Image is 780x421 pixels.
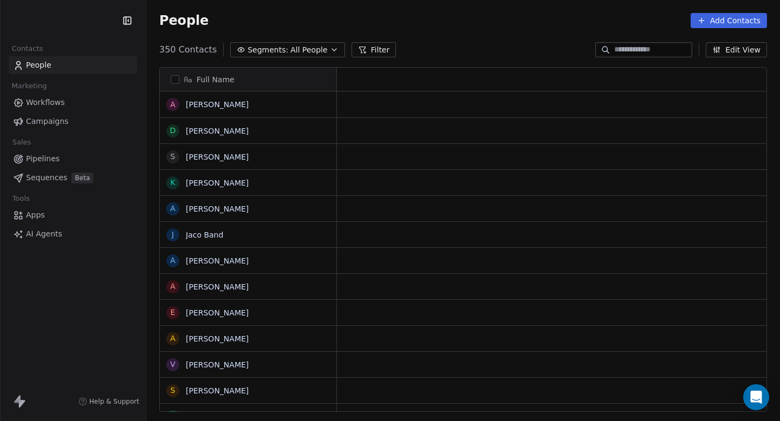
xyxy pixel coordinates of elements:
a: [PERSON_NAME] [186,179,249,187]
span: Segments: [248,44,288,56]
a: [PERSON_NAME] [186,205,249,213]
a: Help & Support [79,397,139,406]
span: Pipelines [26,153,60,165]
a: [PERSON_NAME] [186,360,249,369]
span: People [159,12,209,29]
a: [PERSON_NAME] [186,334,249,343]
a: AI Agents [9,225,137,243]
div: Full Name [160,68,336,91]
div: A [170,333,175,344]
a: [PERSON_NAME] [186,127,249,135]
button: Filter [352,42,396,57]
span: People [26,60,51,71]
span: Workflows [26,97,65,108]
div: A [170,203,175,214]
span: Contacts [7,41,48,57]
a: Jaco Band [186,231,223,239]
div: J [172,229,174,240]
a: Workflows [9,94,137,111]
a: Apps [9,206,137,224]
div: A [170,99,175,110]
span: Tools [8,190,34,207]
a: [PERSON_NAME] [186,153,249,161]
a: Campaigns [9,113,137,130]
div: S [171,151,175,162]
div: K [170,177,175,188]
div: A [170,255,175,266]
div: V [170,359,175,370]
span: Marketing [7,78,51,94]
span: 350 Contacts [159,43,217,56]
span: Apps [26,209,45,221]
span: Beta [71,173,93,183]
span: Sequences [26,172,67,183]
span: Sales [8,134,36,150]
div: grid [160,91,337,412]
a: [PERSON_NAME] [186,100,249,109]
span: Full Name [197,74,235,85]
a: [PERSON_NAME] [186,282,249,291]
a: [PERSON_NAME] [186,386,249,395]
div: D [170,125,176,136]
a: [PERSON_NAME] [186,412,249,421]
span: All People [290,44,327,56]
div: E [171,307,175,318]
a: Pipelines [9,150,137,168]
a: [PERSON_NAME] [186,308,249,317]
span: Campaigns [26,116,68,127]
button: Edit View [706,42,767,57]
a: SequencesBeta [9,169,137,187]
span: AI Agents [26,228,62,240]
div: A [170,281,175,292]
a: [PERSON_NAME] [186,256,249,265]
a: People [9,56,137,74]
div: Open Intercom Messenger [743,384,769,410]
button: Add Contacts [691,13,767,28]
span: Help & Support [89,397,139,406]
div: S [171,385,175,396]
